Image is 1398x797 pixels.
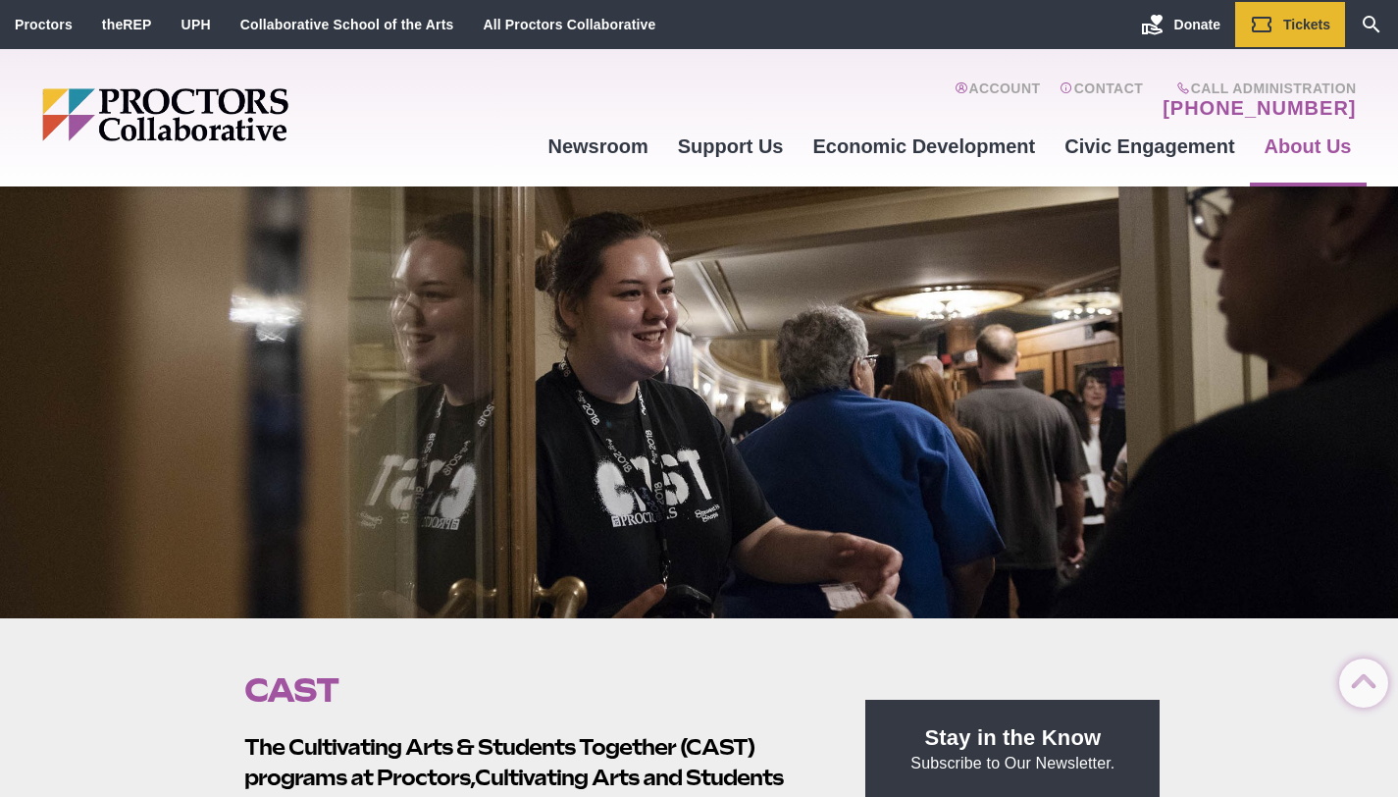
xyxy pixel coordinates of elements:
[1060,80,1143,120] a: Contact
[1250,120,1367,173] a: About Us
[889,723,1136,774] p: Subscribe to Our Newsletter.
[102,17,152,32] a: theREP
[483,17,655,32] a: All Proctors Collaborative
[663,120,799,173] a: Support Us
[1339,660,1378,699] a: Back to Top
[925,725,1102,750] strong: Stay in the Know
[799,120,1051,173] a: Economic Development
[15,17,73,32] a: Proctors
[955,80,1040,120] a: Account
[1050,120,1249,173] a: Civic Engagement
[240,17,454,32] a: Collaborative School of the Arts
[1345,2,1398,47] a: Search
[244,671,821,709] h1: CAST
[1126,2,1235,47] a: Donate
[181,17,211,32] a: UPH
[1163,96,1356,120] a: [PHONE_NUMBER]
[1157,80,1356,96] span: Call Administration
[1235,2,1345,47] a: Tickets
[1174,17,1220,32] span: Donate
[533,120,662,173] a: Newsroom
[42,88,440,141] img: Proctors logo
[1283,17,1330,32] span: Tickets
